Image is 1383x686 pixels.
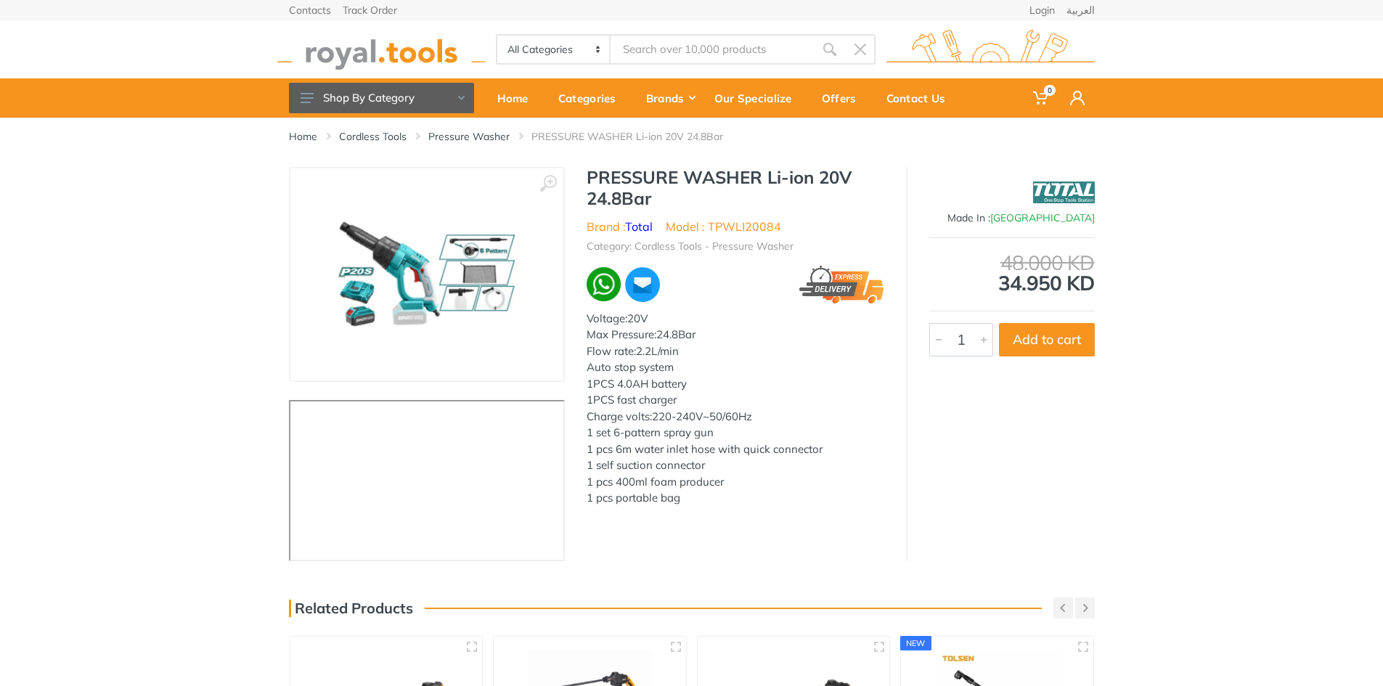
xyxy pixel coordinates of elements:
button: Add to cart [999,323,1095,356]
div: Made In : [929,211,1095,226]
h3: Related Products [289,600,413,617]
img: Royal Tools - PRESSURE WASHER Li-ion 20V 24.8Bar [335,183,518,366]
div: 1 pcs portable bag [587,490,884,507]
nav: breadcrumb [289,129,1095,144]
div: 34.950 KD [929,253,1095,293]
div: Auto stop system [587,359,884,376]
li: Model : TPWLI20084 [666,218,781,235]
span: [GEOGRAPHIC_DATA] [990,211,1095,224]
div: 48.000 KD [929,253,1095,273]
div: 1 set 6-pattern spray gun [587,425,884,441]
span: 0 [1044,85,1056,96]
li: PRESSURE WASHER Li-ion 20V 24.8Bar [531,129,745,144]
div: Brands [636,83,704,113]
div: Offers [812,83,876,113]
a: Pressure Washer [428,129,510,144]
h1: PRESSURE WASHER Li-ion 20V 24.8Bar [587,167,884,209]
a: Home [289,129,317,144]
img: ma.webp [624,266,661,303]
img: royal.tools Logo [886,30,1095,70]
div: new [900,636,931,650]
a: Offers [812,78,876,118]
a: Categories [548,78,636,118]
div: Contact Us [876,83,966,113]
div: Categories [548,83,636,113]
input: Site search [611,34,814,65]
img: express.png [799,266,884,303]
a: Cordless Tools [339,129,407,144]
li: Category: Cordless Tools - Pressure Washer [587,239,794,254]
a: العربية [1066,5,1095,15]
div: Our Specialize [704,83,812,113]
li: Brand : [587,218,653,235]
button: Shop By Category [289,83,474,113]
div: 1 pcs 400ml foam producer [587,474,884,491]
div: Voltage:20V [587,311,884,327]
div: 1 self suction connector [587,457,884,474]
img: royal.tools Logo [277,30,486,70]
a: Home [487,78,548,118]
div: 1PCS fast charger [587,392,884,409]
a: Contacts [289,5,331,15]
a: Contact Us [876,78,966,118]
div: 1 pcs 6m water inlet hose with quick connector [587,441,884,458]
a: Login [1029,5,1055,15]
div: Charge volts:220-240V~50/60Hz [587,409,884,425]
img: Total [1033,174,1095,211]
div: 1PCS 4.0AH battery [587,376,884,393]
a: Track Order [343,5,397,15]
div: Max Pressure:24.8Bar [587,327,884,343]
div: Home [487,83,548,113]
a: Total [625,219,653,234]
select: Category [497,36,611,63]
a: 0 [1023,78,1060,118]
div: Flow rate:2.2L/min [587,343,884,360]
a: Our Specialize [704,78,812,118]
img: wa.webp [587,267,621,301]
